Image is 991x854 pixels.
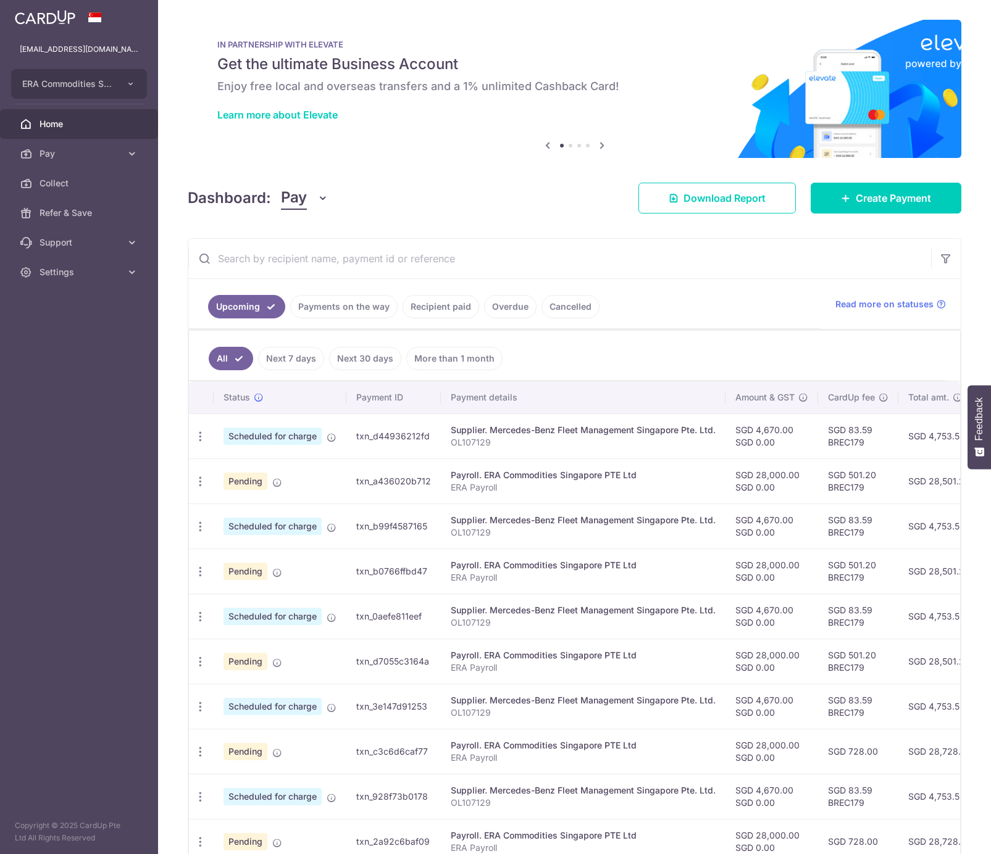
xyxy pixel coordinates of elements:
h5: Get the ultimate Business Account [217,54,932,74]
td: SGD 83.59 BREC179 [818,594,898,639]
span: Refer & Save [40,207,121,219]
td: txn_b99f4587165 [346,504,441,549]
span: Pending [224,833,267,850]
div: Payroll. ERA Commodities Singapore PTE Ltd [451,559,716,571]
td: SGD 4,670.00 SGD 0.00 [725,684,818,729]
span: Pending [224,563,267,580]
span: Support [40,236,121,249]
span: Scheduled for charge [224,518,322,535]
p: OL107129 [451,616,716,629]
td: SGD 28,501.20 [898,639,982,684]
td: SGD 4,753.59 [898,413,982,458]
a: All [209,347,253,370]
td: txn_d44936212fd [346,413,441,458]
a: Payments on the way [290,295,398,318]
td: txn_3e147d91253 [346,684,441,729]
th: Payment details [441,381,725,413]
div: Supplier. Mercedes-Benz Fleet Management Singapore Pte. Ltd. [451,784,716,797]
td: SGD 728.00 [818,729,898,774]
span: Scheduled for charge [224,698,322,715]
td: SGD 501.20 BREC179 [818,639,898,684]
span: Collect [40,177,121,189]
td: SGD 501.20 BREC179 [818,458,898,504]
span: Amount & GST [735,391,795,404]
span: Status [224,391,250,404]
td: txn_d7055c3164a [346,639,441,684]
td: SGD 4,753.59 [898,504,982,549]
img: CardUp [15,10,75,25]
a: Cancelled [541,295,600,318]
span: Total amt. [908,391,949,404]
span: Download Report [684,191,766,205]
div: Supplier. Mercedes-Benz Fleet Management Singapore Pte. Ltd. [451,694,716,707]
span: Scheduled for charge [224,608,322,625]
td: SGD 28,501.20 [898,549,982,594]
p: ERA Payroll [451,842,716,854]
span: Pending [224,743,267,760]
a: Create Payment [811,183,961,213]
td: txn_b0766ffbd47 [346,549,441,594]
a: More than 1 month [406,347,503,370]
p: OL107129 [451,707,716,719]
td: SGD 28,000.00 SGD 0.00 [725,549,818,594]
p: OL107129 [451,526,716,539]
a: Overdue [484,295,537,318]
a: Recipient paid [403,295,479,318]
div: Payroll. ERA Commodities Singapore PTE Ltd [451,649,716,661]
span: Scheduled for charge [224,428,322,445]
span: Feedback [974,397,985,441]
input: Search by recipient name, payment id or reference [188,239,931,278]
td: SGD 4,670.00 SGD 0.00 [725,413,818,458]
td: SGD 28,000.00 SGD 0.00 [725,458,818,504]
button: ERA Commodities Singapore PTE Ltd [11,69,147,99]
div: Supplier. Mercedes-Benz Fleet Management Singapore Pte. Ltd. [451,424,716,436]
td: txn_0aefe811eef [346,594,441,639]
p: OL107129 [451,436,716,449]
td: txn_c3c6d6caf77 [346,729,441,774]
div: Supplier. Mercedes-Benz Fleet Management Singapore Pte. Ltd. [451,604,716,616]
div: Payroll. ERA Commodities Singapore PTE Ltd [451,829,716,842]
td: txn_928f73b0178 [346,774,441,819]
td: SGD 4,670.00 SGD 0.00 [725,594,818,639]
p: IN PARTNERSHIP WITH ELEVATE [217,39,932,49]
a: Upcoming [208,295,285,318]
img: Renovation banner [188,20,961,158]
td: SGD 83.59 BREC179 [818,413,898,458]
td: SGD 4,753.59 [898,684,982,729]
h4: Dashboard: [188,187,271,209]
span: Create Payment [856,191,931,205]
td: SGD 28,000.00 SGD 0.00 [725,729,818,774]
a: Learn more about Elevate [217,109,338,121]
h6: Enjoy free local and overseas transfers and a 1% unlimited Cashback Card! [217,79,932,94]
td: SGD 28,501.20 [898,458,982,504]
td: txn_a436020b712 [346,458,441,504]
td: SGD 28,000.00 SGD 0.00 [725,639,818,684]
td: SGD 4,753.59 [898,774,982,819]
p: ERA Payroll [451,571,716,584]
span: Pending [224,473,267,490]
span: Home [40,118,121,130]
a: Next 7 days [258,347,324,370]
td: SGD 4,753.59 [898,594,982,639]
td: SGD 83.59 BREC179 [818,504,898,549]
div: Payroll. ERA Commodities Singapore PTE Ltd [451,469,716,481]
p: [EMAIL_ADDRESS][DOMAIN_NAME] [20,43,138,56]
td: SGD 4,670.00 SGD 0.00 [725,504,818,549]
td: SGD 4,670.00 SGD 0.00 [725,774,818,819]
p: ERA Payroll [451,752,716,764]
span: Settings [40,266,121,278]
td: SGD 501.20 BREC179 [818,549,898,594]
div: Supplier. Mercedes-Benz Fleet Management Singapore Pte. Ltd. [451,514,716,526]
th: Payment ID [346,381,441,413]
a: Download Report [638,183,796,213]
span: Pay [281,186,307,210]
button: Pay [281,186,328,210]
a: Read more on statuses [835,298,946,310]
span: Pay [40,147,121,160]
button: Feedback - Show survey [968,385,991,469]
div: Payroll. ERA Commodities Singapore PTE Ltd [451,739,716,752]
td: SGD 28,728.00 [898,729,982,774]
td: SGD 83.59 BREC179 [818,684,898,729]
span: Pending [224,653,267,670]
span: ERA Commodities Singapore PTE Ltd [22,78,114,90]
